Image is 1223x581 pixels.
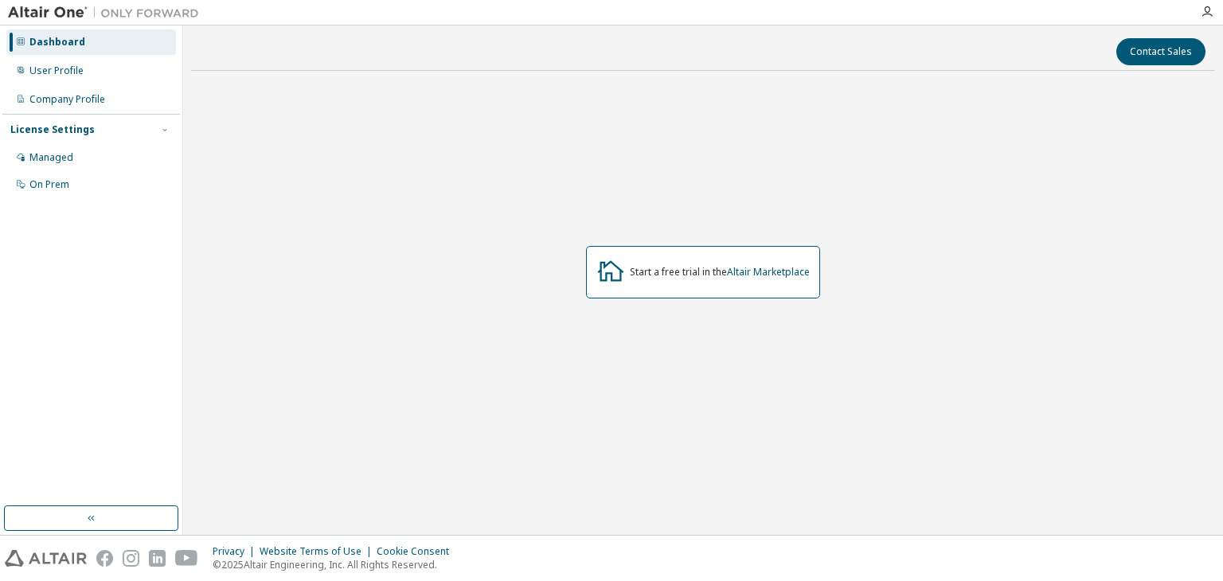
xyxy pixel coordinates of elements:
[727,265,810,279] a: Altair Marketplace
[29,36,85,49] div: Dashboard
[630,266,810,279] div: Start a free trial in the
[123,550,139,567] img: instagram.svg
[5,550,87,567] img: altair_logo.svg
[29,64,84,77] div: User Profile
[10,123,95,136] div: License Settings
[175,550,198,567] img: youtube.svg
[260,545,377,558] div: Website Terms of Use
[96,550,113,567] img: facebook.svg
[1116,38,1205,65] button: Contact Sales
[8,5,207,21] img: Altair One
[29,151,73,164] div: Managed
[213,545,260,558] div: Privacy
[149,550,166,567] img: linkedin.svg
[29,93,105,106] div: Company Profile
[377,545,459,558] div: Cookie Consent
[213,558,459,571] p: © 2025 Altair Engineering, Inc. All Rights Reserved.
[29,178,69,191] div: On Prem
